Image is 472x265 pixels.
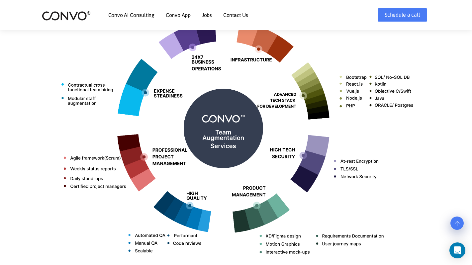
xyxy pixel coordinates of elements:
a: Contact Us [223,12,248,18]
div: Open Intercom Messenger [449,242,465,258]
a: Convo App [166,12,191,18]
a: Convo AI Consulting [108,12,154,18]
a: Schedule a call [378,8,427,22]
img: logo_2.png [42,11,91,21]
a: Jobs [202,12,212,18]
